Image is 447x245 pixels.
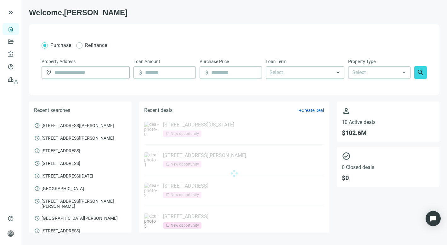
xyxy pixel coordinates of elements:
[138,69,144,76] span: attach_money
[204,69,210,76] span: attach_money
[85,42,107,48] span: Refinance
[34,148,40,154] span: history
[42,173,93,178] span: [STREET_ADDRESS][DATE]
[200,58,229,65] span: Purchase Price
[342,129,434,137] span: $ 102.6M
[34,122,40,129] span: history
[8,230,14,237] span: person
[342,164,434,170] span: 0 Closed deals
[34,228,40,234] span: history
[34,160,40,166] span: history
[34,173,40,179] span: history
[46,69,52,75] span: location_on
[8,215,14,222] span: help
[42,58,76,65] span: Property Address
[426,211,441,226] div: Open Intercom Messenger
[299,108,302,113] span: +
[42,135,114,141] span: [STREET_ADDRESS][PERSON_NAME]
[29,8,439,18] h1: Welcome, [PERSON_NAME]
[342,107,434,115] span: person
[34,107,70,114] h5: Recent searches
[42,185,84,191] span: [GEOGRAPHIC_DATA]
[42,228,80,233] span: [STREET_ADDRESS]
[266,58,286,65] span: Loan Term
[42,148,80,153] span: [STREET_ADDRESS]
[348,58,376,65] span: Property Type
[302,108,324,113] span: Create Deal
[42,198,127,209] span: [STREET_ADDRESS][PERSON_NAME][PERSON_NAME]
[34,185,40,192] span: history
[7,9,14,16] button: keyboard_double_arrow_right
[42,122,114,128] span: [STREET_ADDRESS][PERSON_NAME]
[342,119,434,125] span: 10 Active deals
[34,135,40,141] span: history
[42,215,118,221] span: [GEOGRAPHIC_DATA][PERSON_NAME]
[34,198,40,204] span: history
[299,108,324,113] button: +Create Deal
[417,69,424,76] span: search
[42,160,80,166] span: [STREET_ADDRESS]
[144,107,173,114] h5: Recent deals
[50,42,71,48] span: Purchase
[414,66,427,79] button: search
[342,152,434,160] span: check_circle
[133,58,160,65] span: Loan Amount
[342,174,434,182] span: $ 0
[34,215,40,221] span: history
